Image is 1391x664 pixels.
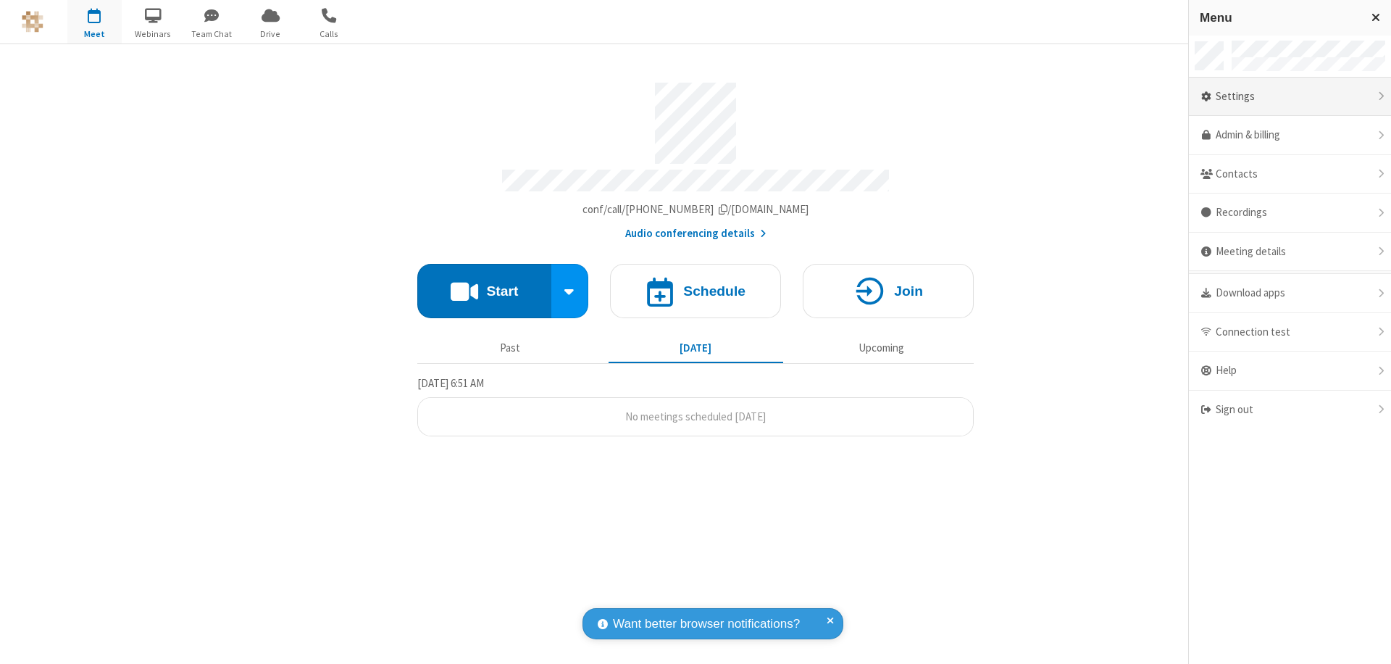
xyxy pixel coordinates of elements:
div: Help [1189,352,1391,391]
span: Team Chat [185,28,239,41]
section: Account details [417,72,974,242]
section: Today's Meetings [417,375,974,437]
button: Upcoming [794,334,969,362]
div: Download apps [1189,274,1391,313]
span: Drive [243,28,298,41]
button: Copy my meeting room linkCopy my meeting room link [582,202,809,218]
div: Settings [1189,78,1391,117]
span: Meet [67,28,122,41]
div: Meeting details [1189,233,1391,272]
button: Join [803,264,974,318]
span: No meetings scheduled [DATE] [625,410,766,423]
div: Start conference options [551,264,589,318]
iframe: Chat [1355,626,1380,654]
div: Sign out [1189,391,1391,429]
span: Copy my meeting room link [582,202,809,216]
span: Want better browser notifications? [613,615,800,634]
h4: Join [894,284,923,298]
h3: Menu [1200,11,1358,25]
div: Contacts [1189,155,1391,194]
div: Recordings [1189,194,1391,233]
img: QA Selenium DO NOT DELETE OR CHANGE [22,11,43,33]
h4: Schedule [683,284,745,298]
div: Connection test [1189,313,1391,352]
a: Admin & billing [1189,116,1391,155]
button: Audio conferencing details [625,225,766,242]
span: Webinars [126,28,180,41]
h4: Start [486,284,518,298]
button: Past [423,334,598,362]
button: [DATE] [609,334,783,362]
span: [DATE] 6:51 AM [417,376,484,390]
button: Start [417,264,551,318]
button: Schedule [610,264,781,318]
span: Calls [302,28,356,41]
